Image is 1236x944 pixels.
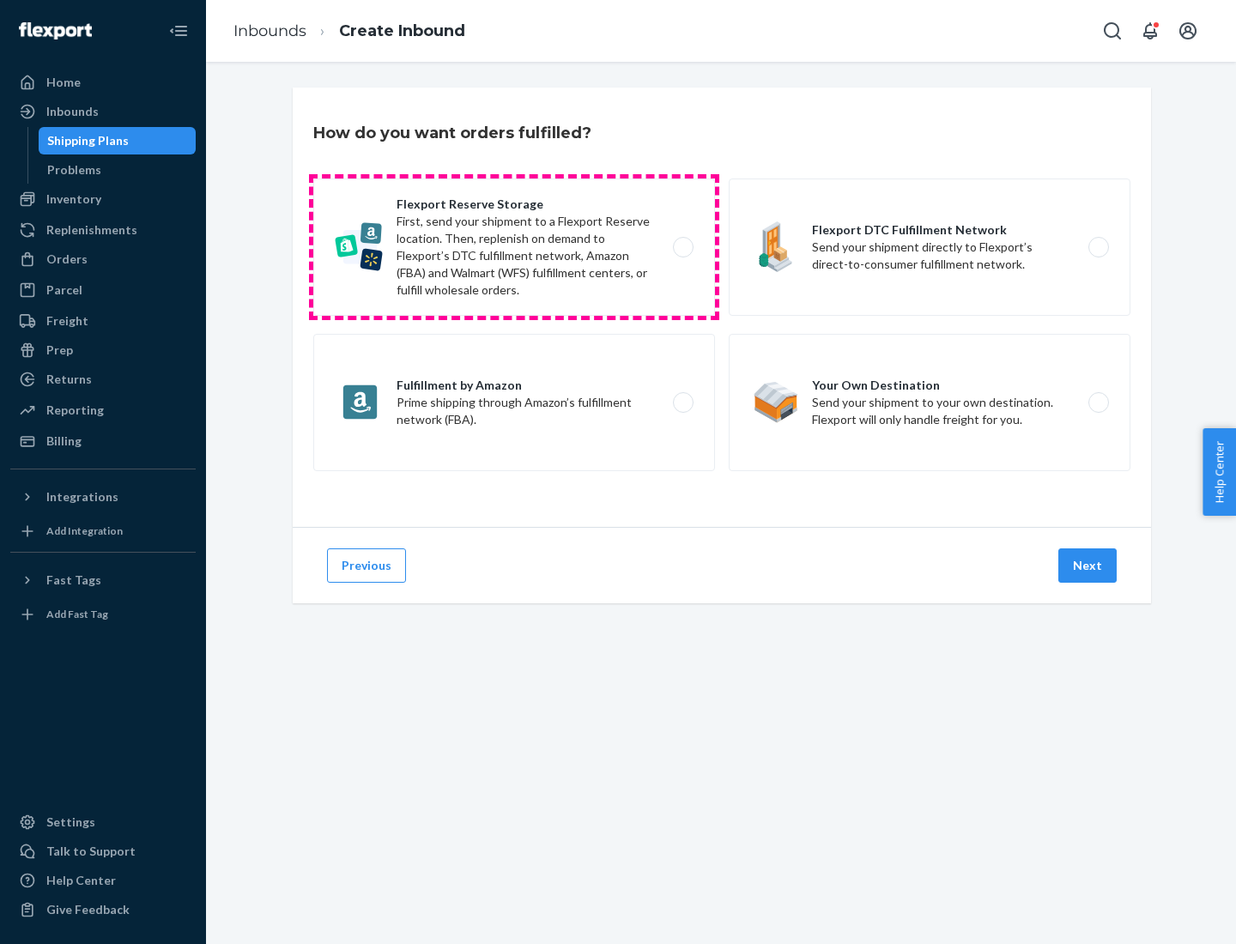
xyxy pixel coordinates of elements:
div: Inbounds [46,103,99,120]
a: Prep [10,336,196,364]
a: Settings [10,808,196,836]
div: Problems [47,161,101,179]
div: Fast Tags [46,572,101,589]
div: Add Integration [46,523,123,538]
button: Help Center [1203,428,1236,516]
a: Billing [10,427,196,455]
img: Flexport logo [19,22,92,39]
h3: How do you want orders fulfilled? [313,122,591,144]
div: Freight [46,312,88,330]
div: Home [46,74,81,91]
button: Open notifications [1133,14,1167,48]
button: Give Feedback [10,896,196,923]
div: Orders [46,251,88,268]
a: Problems [39,156,197,184]
button: Integrations [10,483,196,511]
div: Give Feedback [46,901,130,918]
button: Fast Tags [10,566,196,594]
button: Close Navigation [161,14,196,48]
div: Prep [46,342,73,359]
div: Talk to Support [46,843,136,860]
a: Orders [10,245,196,273]
a: Add Integration [10,517,196,545]
a: Add Fast Tag [10,601,196,628]
div: Help Center [46,872,116,889]
a: Home [10,69,196,96]
a: Parcel [10,276,196,304]
div: Billing [46,433,82,450]
div: Returns [46,371,92,388]
div: Parcel [46,281,82,299]
div: Add Fast Tag [46,607,108,621]
a: Replenishments [10,216,196,244]
a: Inbounds [233,21,306,40]
a: Returns [10,366,196,393]
a: Reporting [10,396,196,424]
a: Talk to Support [10,838,196,865]
ol: breadcrumbs [220,6,479,57]
div: Inventory [46,191,101,208]
button: Open Search Box [1095,14,1130,48]
button: Previous [327,548,406,583]
a: Help Center [10,867,196,894]
div: Settings [46,814,95,831]
a: Create Inbound [339,21,465,40]
div: Reporting [46,402,104,419]
a: Freight [10,307,196,335]
button: Next [1058,548,1117,583]
a: Inventory [10,185,196,213]
div: Replenishments [46,221,137,239]
a: Inbounds [10,98,196,125]
div: Shipping Plans [47,132,129,149]
div: Integrations [46,488,118,505]
a: Shipping Plans [39,127,197,154]
button: Open account menu [1171,14,1205,48]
